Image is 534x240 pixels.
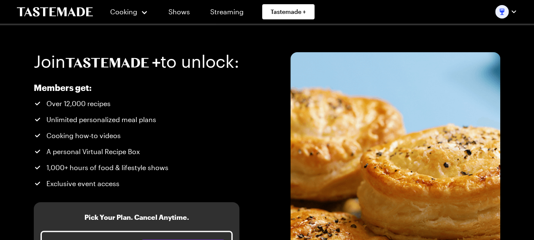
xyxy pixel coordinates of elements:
[17,7,93,17] a: To Tastemade Home Page
[110,2,148,22] button: Cooking
[110,8,137,16] span: Cooking
[34,52,239,71] h1: Join to unlock:
[46,115,156,125] span: Unlimited personalized meal plans
[46,147,140,157] span: A personal Virtual Recipe Box
[262,4,314,19] a: Tastemade +
[34,83,223,93] h2: Members get:
[46,163,168,173] span: 1,000+ hours of food & lifestyle shows
[46,131,121,141] span: Cooking how-to videos
[46,179,119,189] span: Exclusive event access
[495,5,509,19] img: Profile picture
[84,212,189,222] h3: Pick Your Plan. Cancel Anytime.
[34,99,223,189] ul: Tastemade+ Annual subscription benefits
[495,5,517,19] button: Profile picture
[271,8,306,16] span: Tastemade +
[46,99,111,109] span: Over 12,000 recipes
